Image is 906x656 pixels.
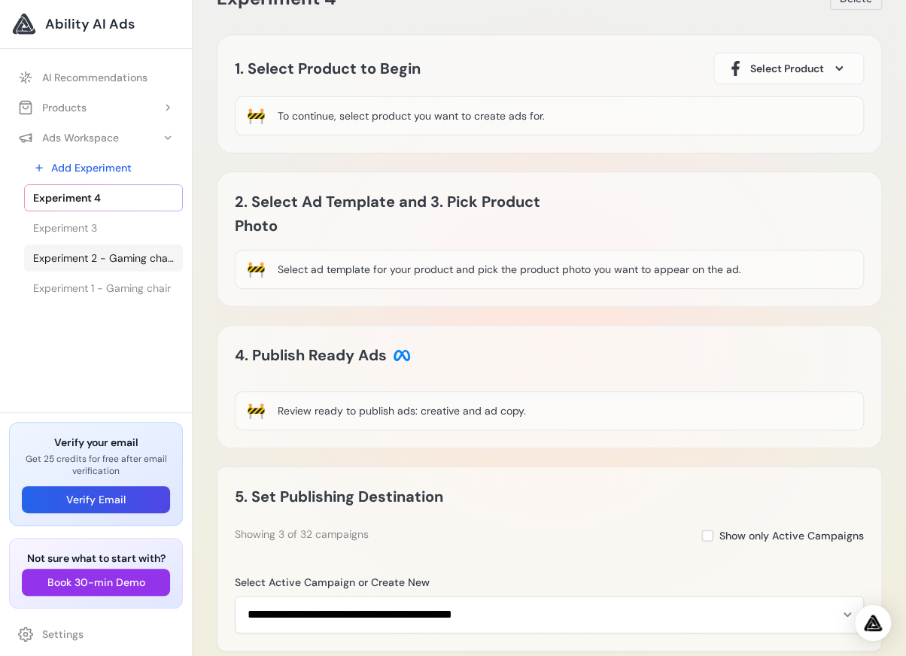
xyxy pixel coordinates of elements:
div: Showing 3 of 32 campaigns [235,527,369,542]
div: Select ad template for your product and pick the product photo you want to appear on the ad. [278,262,741,277]
div: Open Intercom Messenger [855,605,891,641]
a: Experiment 1 - Gaming chair [24,275,183,302]
img: Meta [393,346,411,364]
label: Select Active Campaign or Create New [235,575,864,590]
span: Select Product [750,61,824,76]
p: Get 25 credits for free after email verification [22,453,170,477]
span: Ability AI Ads [45,14,135,35]
button: Verify Email [22,486,170,513]
a: Ability AI Ads [12,12,180,36]
button: Products [9,94,183,121]
button: Ads Workspace [9,124,183,151]
h3: Verify your email [22,435,170,450]
div: 🚧 [247,400,266,421]
span: Show only Active Campaigns [719,528,864,543]
a: Experiment 2 - Gaming chair - Gaming chair [24,244,183,272]
button: Book 30-min Demo [22,569,170,596]
a: Add Experiment [24,154,183,181]
h2: 1. Select Product to Begin [235,56,421,80]
a: Experiment 3 [24,214,183,241]
div: Review ready to publish ads: creative and ad copy. [278,403,526,418]
div: 🚧 [247,259,266,280]
h2: 2. Select Ad Template and 3. Pick Product Photo [235,190,549,238]
a: Settings [9,621,183,648]
a: AI Recommendations [9,64,183,91]
h3: Not sure what to start with? [22,551,170,566]
div: 🚧 [247,105,266,126]
span: Experiment 1 - Gaming chair [33,281,171,296]
span: Experiment 3 [33,220,97,235]
button: Select Product [713,53,864,84]
a: Experiment 4 [24,184,183,211]
h2: 5. Set Publishing Destination [235,484,443,509]
div: Products [18,100,87,115]
div: To continue, select product you want to create ads for. [278,108,545,123]
span: Experiment 2 - Gaming chair - Gaming chair [33,251,174,266]
h2: 4. Publish Ready Ads [235,343,411,367]
div: Ads Workspace [18,130,119,145]
span: Experiment 4 [33,190,101,205]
